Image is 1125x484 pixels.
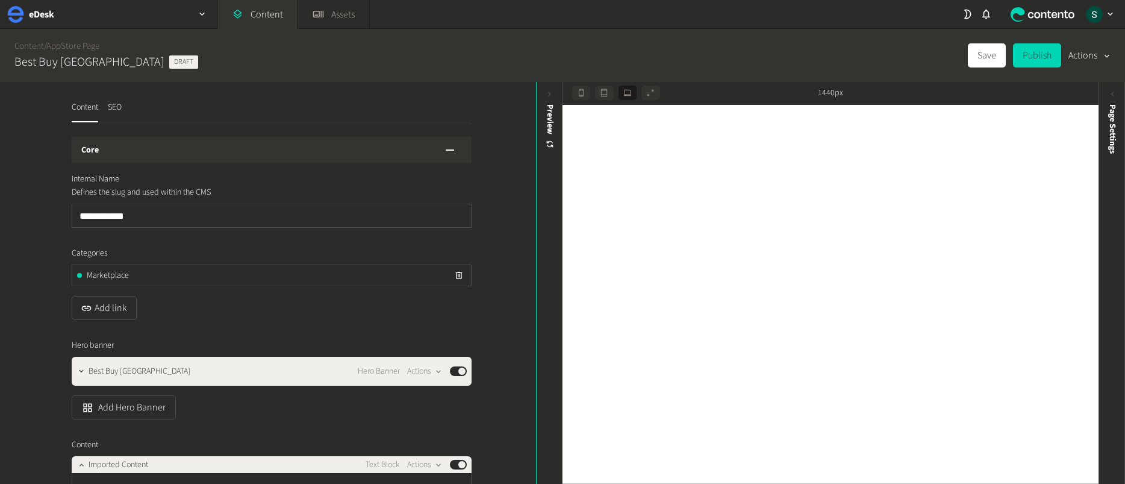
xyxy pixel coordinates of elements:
[1106,104,1119,154] span: Page Settings
[72,296,137,320] button: Add link
[29,7,54,22] h2: eDesk
[72,101,98,122] button: Content
[7,6,24,23] img: eDesk
[1013,43,1061,68] button: Publish
[72,339,114,352] span: Hero banner
[407,364,443,379] button: Actions
[14,40,44,52] a: Content
[968,43,1006,68] button: Save
[108,101,122,122] button: SEO
[14,53,164,71] h2: Best Buy [GEOGRAPHIC_DATA]
[1068,43,1111,68] button: Actions
[81,144,99,157] h3: Core
[407,457,443,472] button: Actions
[72,395,176,420] button: Add Hero Banner
[544,104,556,149] div: Preview
[169,55,198,69] span: Draft
[358,365,400,378] span: Hero Banner
[46,40,99,52] a: AppStore Page
[89,459,148,471] span: Imported Content
[72,439,98,451] span: Content
[366,459,400,471] span: Text Block
[72,247,108,260] span: Categories
[87,269,129,282] span: Marketplace
[818,87,843,99] span: 1440px
[89,365,190,378] span: Best Buy USA
[44,40,46,52] span: /
[72,186,346,199] p: Defines the slug and used within the CMS
[72,173,119,186] span: Internal Name
[1086,6,1103,23] img: Sarah Grady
